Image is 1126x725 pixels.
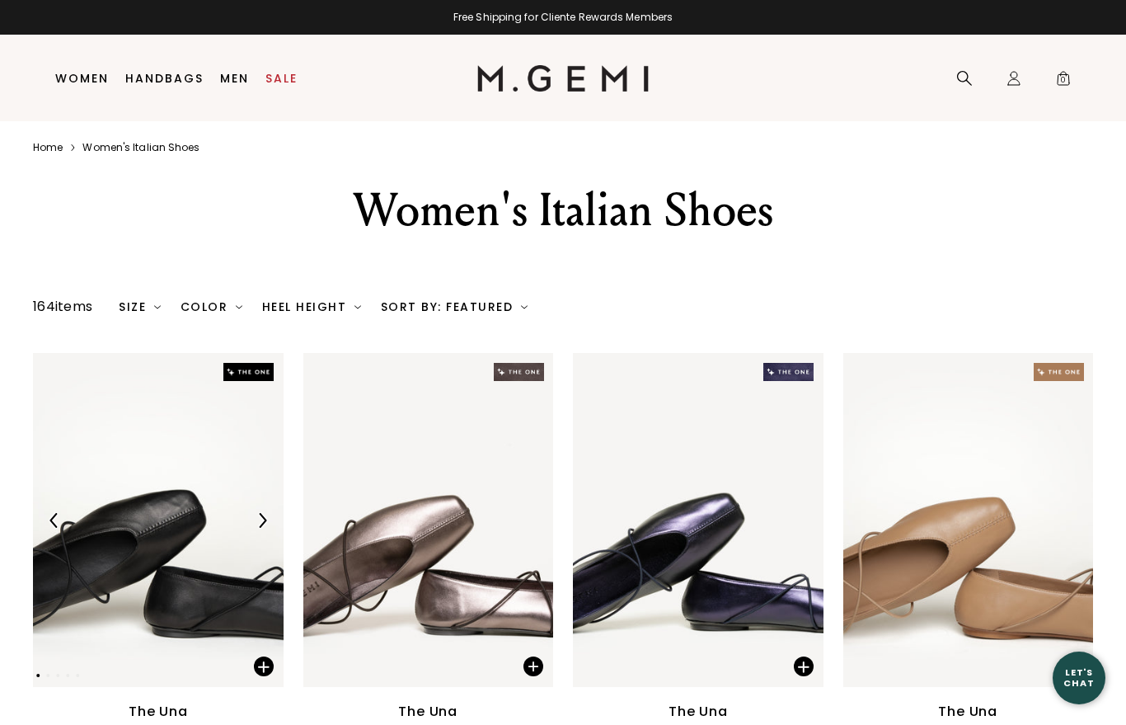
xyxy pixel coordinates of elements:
img: The Una [843,353,1094,687]
div: The Una [129,702,188,722]
div: Heel Height [262,300,361,313]
img: The One tag [1034,363,1084,381]
a: Home [33,141,63,154]
a: Handbags [125,72,204,85]
img: chevron-down.svg [354,304,361,310]
img: The Una [303,353,554,687]
img: chevron-down.svg [521,304,528,310]
div: Women's Italian Shoes [257,181,869,240]
img: The Una [573,353,823,687]
div: Sort By: Featured [381,300,528,313]
img: M.Gemi [477,65,650,92]
div: The Una [938,702,997,722]
div: Let's Chat [1053,667,1105,688]
a: Women's italian shoes [82,141,199,154]
a: Women [55,72,109,85]
div: 164 items [33,297,92,317]
div: The Una [398,702,457,722]
img: chevron-down.svg [154,304,161,310]
a: Men [220,72,249,85]
img: The Una [33,353,284,687]
div: Color [181,300,242,313]
span: 0 [1055,73,1072,90]
div: The Una [669,702,728,722]
img: Next Arrow [255,513,270,528]
a: Sale [265,72,298,85]
div: Size [119,300,161,313]
img: Previous Arrow [47,513,62,528]
img: The One tag [223,363,274,381]
img: chevron-down.svg [236,304,242,310]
